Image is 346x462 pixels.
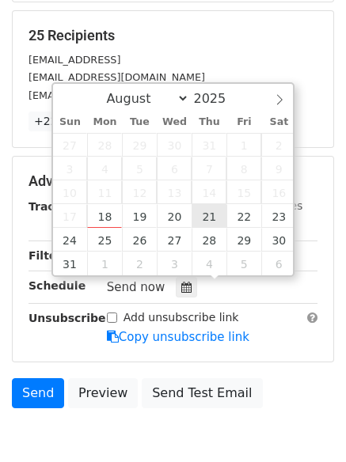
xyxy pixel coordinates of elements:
span: September 6, 2025 [261,252,296,275]
span: August 1, 2025 [226,133,261,157]
span: August 10, 2025 [53,180,88,204]
span: Wed [157,117,192,127]
strong: Schedule [29,279,86,292]
span: September 1, 2025 [87,252,122,275]
span: August 28, 2025 [192,228,226,252]
span: August 13, 2025 [157,180,192,204]
span: September 3, 2025 [157,252,192,275]
span: August 3, 2025 [53,157,88,180]
a: Preview [68,378,138,408]
span: August 25, 2025 [87,228,122,252]
span: August 22, 2025 [226,204,261,228]
span: August 21, 2025 [192,204,226,228]
span: September 4, 2025 [192,252,226,275]
span: Sun [53,117,88,127]
span: August 27, 2025 [157,228,192,252]
h5: 25 Recipients [29,27,317,44]
span: August 16, 2025 [261,180,296,204]
a: Send [12,378,64,408]
small: [EMAIL_ADDRESS][DOMAIN_NAME] [29,71,205,83]
span: July 30, 2025 [157,133,192,157]
span: August 24, 2025 [53,228,88,252]
span: August 2, 2025 [261,133,296,157]
span: August 15, 2025 [226,180,261,204]
strong: Tracking [29,200,82,213]
span: August 14, 2025 [192,180,226,204]
span: August 18, 2025 [87,204,122,228]
span: August 7, 2025 [192,157,226,180]
span: Mon [87,117,122,127]
span: July 27, 2025 [53,133,88,157]
input: Year [189,91,246,106]
span: August 8, 2025 [226,157,261,180]
span: September 5, 2025 [226,252,261,275]
span: August 17, 2025 [53,204,88,228]
span: Sat [261,117,296,127]
small: [EMAIL_ADDRESS] [29,54,120,66]
span: Tue [122,117,157,127]
a: +22 more [29,112,95,131]
span: August 19, 2025 [122,204,157,228]
a: Copy unsubscribe link [107,330,249,344]
span: August 5, 2025 [122,157,157,180]
span: July 31, 2025 [192,133,226,157]
span: August 12, 2025 [122,180,157,204]
span: July 29, 2025 [122,133,157,157]
span: August 30, 2025 [261,228,296,252]
strong: Filters [29,249,69,262]
small: [EMAIL_ADDRESS][DOMAIN_NAME] [29,89,205,101]
span: August 9, 2025 [261,157,296,180]
span: Send now [107,280,165,294]
a: Send Test Email [142,378,262,408]
strong: Unsubscribe [29,312,106,324]
span: August 26, 2025 [122,228,157,252]
span: September 2, 2025 [122,252,157,275]
span: August 29, 2025 [226,228,261,252]
span: August 31, 2025 [53,252,88,275]
span: August 23, 2025 [261,204,296,228]
h5: Advanced [29,172,317,190]
span: August 11, 2025 [87,180,122,204]
label: Add unsubscribe link [124,309,239,326]
iframe: Chat Widget [267,386,346,462]
span: August 20, 2025 [157,204,192,228]
span: August 4, 2025 [87,157,122,180]
span: Thu [192,117,226,127]
span: Fri [226,117,261,127]
span: August 6, 2025 [157,157,192,180]
span: July 28, 2025 [87,133,122,157]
